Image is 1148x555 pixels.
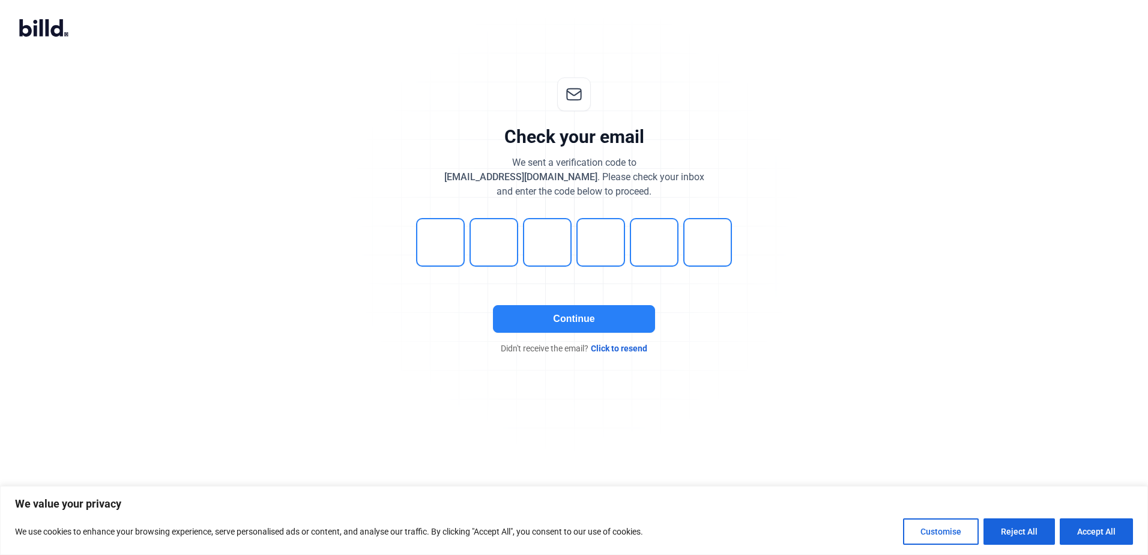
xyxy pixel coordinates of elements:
[903,518,979,545] button: Customise
[444,156,704,199] div: We sent a verification code to . Please check your inbox and enter the code below to proceed.
[504,126,644,148] div: Check your email
[15,524,643,539] p: We use cookies to enhance your browsing experience, serve personalised ads or content, and analys...
[444,171,597,183] span: [EMAIL_ADDRESS][DOMAIN_NAME]
[15,497,1133,511] p: We value your privacy
[493,305,655,333] button: Continue
[1060,518,1133,545] button: Accept All
[394,342,754,354] div: Didn't receive the email?
[983,518,1055,545] button: Reject All
[591,342,647,354] span: Click to resend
